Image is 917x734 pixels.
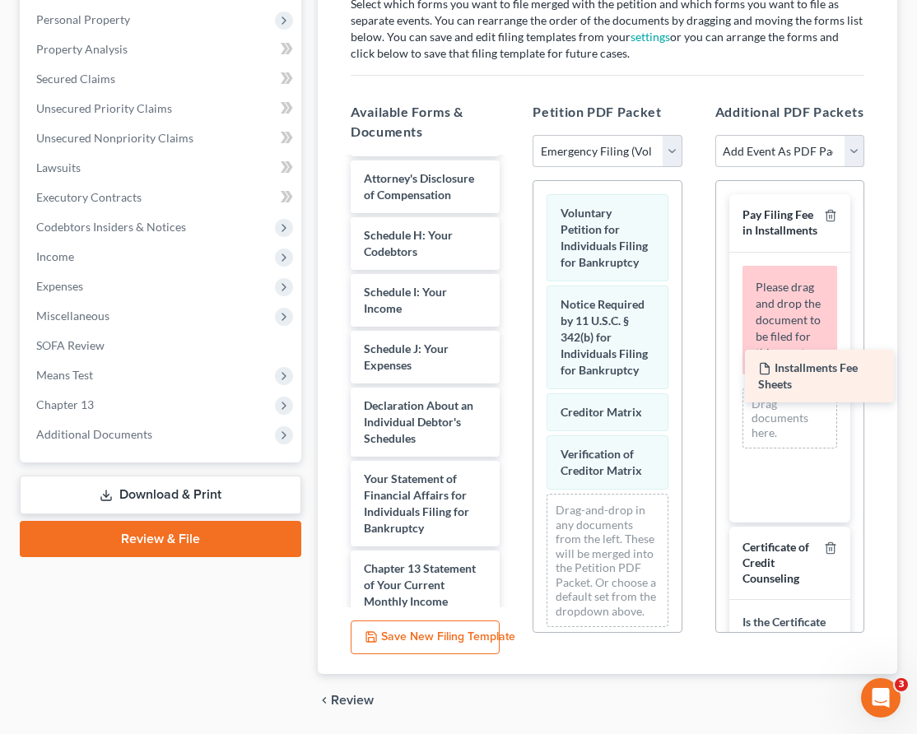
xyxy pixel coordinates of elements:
[533,104,661,119] span: Petition PDF Packet
[36,309,109,323] span: Miscellaneous
[23,183,301,212] a: Executory Contracts
[561,405,642,419] span: Creditor Matrix
[36,131,193,145] span: Unsecured Nonpriority Claims
[20,476,301,514] a: Download & Print
[23,331,301,360] a: SOFA Review
[895,678,908,691] span: 3
[36,160,81,174] span: Lawsuits
[36,42,128,56] span: Property Analysis
[20,521,301,557] a: Review & File
[742,207,817,237] span: Pay Filing Fee in Installments
[364,285,447,315] span: Schedule I: Your Income
[23,153,301,183] a: Lawsuits
[364,341,449,372] span: Schedule J: Your Expenses
[561,206,648,269] span: Voluntary Petition for Individuals Filing for Bankruptcy
[364,561,476,608] span: Chapter 13 Statement of Your Current Monthly Income
[561,297,648,377] span: Notice Required by 11 U.S.C. § 342(b) for Individuals Filing for Bankruptcy
[861,678,901,718] iframe: Intercom live chat
[351,620,500,655] button: Save New Filing Template
[364,398,473,445] span: Declaration About an Individual Debtor's Schedules
[23,35,301,64] a: Property Analysis
[331,694,374,707] span: Review
[715,102,864,122] h5: Additional PDF Packets
[318,694,390,707] button: chevron_left Review
[36,279,83,293] span: Expenses
[36,338,105,352] span: SOFA Review
[36,368,93,382] span: Means Test
[742,388,837,449] div: Drag documents here.
[23,94,301,123] a: Unsecured Priority Claims
[547,494,668,627] div: Drag-and-drop in any documents from the left. These will be merged into the Petition PDF Packet. ...
[364,472,469,535] span: Your Statement of Financial Affairs for Individuals Filing for Bankruptcy
[758,360,858,391] span: Installments Fee Sheets
[364,228,453,258] span: Schedule H: Your Codebtors
[318,694,331,707] i: chevron_left
[742,540,809,584] span: Certificate of Credit Counseling
[36,101,172,115] span: Unsecured Priority Claims
[742,613,837,699] label: Is the Certificate of Credit Counseling for Debtor, Joint Debtor, or Both?
[364,171,474,202] span: Attorney's Disclosure of Compensation
[631,30,670,44] a: settings
[36,249,74,263] span: Income
[36,190,142,204] span: Executory Contracts
[351,102,500,142] h5: Available Forms & Documents
[561,447,642,477] span: Verification of Creditor Matrix
[23,123,301,153] a: Unsecured Nonpriority Claims
[756,280,821,360] span: Please drag and drop the document to be filed for this event.
[36,427,152,441] span: Additional Documents
[36,12,130,26] span: Personal Property
[36,397,94,411] span: Chapter 13
[36,220,186,234] span: Codebtors Insiders & Notices
[36,72,115,86] span: Secured Claims
[23,64,301,94] a: Secured Claims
